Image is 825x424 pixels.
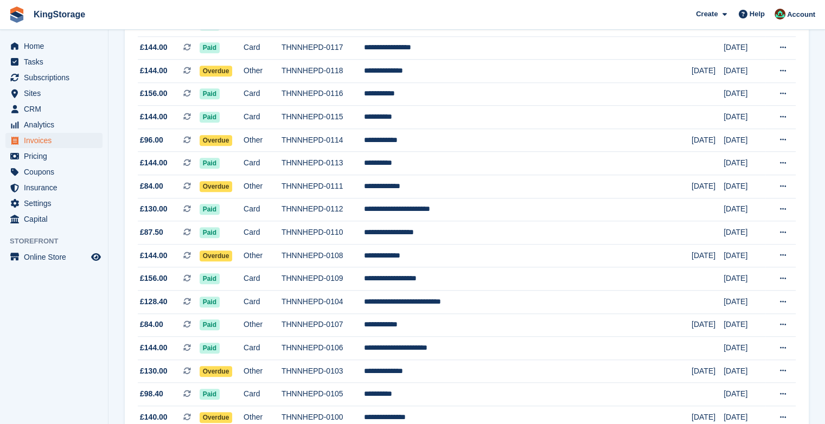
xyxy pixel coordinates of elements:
[724,244,765,267] td: [DATE]
[244,291,282,314] td: Card
[200,297,220,307] span: Paid
[24,70,89,85] span: Subscriptions
[24,249,89,265] span: Online Store
[5,117,103,132] a: menu
[5,164,103,179] a: menu
[244,36,282,60] td: Card
[89,250,103,264] a: Preview store
[200,204,220,215] span: Paid
[5,38,103,54] a: menu
[282,383,364,406] td: THNNHEPD-0105
[244,359,282,383] td: Other
[140,365,168,377] span: £130.00
[200,389,220,400] span: Paid
[24,117,89,132] span: Analytics
[282,221,364,245] td: THNNHEPD-0110
[140,134,163,146] span: £96.00
[24,101,89,117] span: CRM
[140,42,168,53] span: £144.00
[244,175,282,198] td: Other
[282,152,364,175] td: THNNHEPD-0113
[200,319,220,330] span: Paid
[24,133,89,148] span: Invoices
[140,342,168,354] span: £144.00
[282,129,364,152] td: THNNHEPD-0114
[200,273,220,284] span: Paid
[140,65,168,76] span: £144.00
[244,244,282,267] td: Other
[282,244,364,267] td: THNNHEPD-0108
[724,383,765,406] td: [DATE]
[244,337,282,360] td: Card
[787,9,815,20] span: Account
[140,227,163,238] span: £87.50
[9,7,25,23] img: stora-icon-8386f47178a22dfd0bd8f6a31ec36ba5ce8667c1dd55bd0f319d3a0aa187defe.svg
[724,129,765,152] td: [DATE]
[5,196,103,211] a: menu
[244,313,282,337] td: Other
[724,359,765,383] td: [DATE]
[140,157,168,169] span: £144.00
[775,9,785,20] img: John King
[282,313,364,337] td: THNNHEPD-0107
[200,158,220,169] span: Paid
[200,135,233,146] span: Overdue
[282,175,364,198] td: THNNHEPD-0111
[24,54,89,69] span: Tasks
[724,221,765,245] td: [DATE]
[140,273,168,284] span: £156.00
[696,9,718,20] span: Create
[692,60,724,83] td: [DATE]
[724,175,765,198] td: [DATE]
[692,313,724,337] td: [DATE]
[724,291,765,314] td: [DATE]
[282,291,364,314] td: THNNHEPD-0104
[200,343,220,354] span: Paid
[750,9,765,20] span: Help
[724,60,765,83] td: [DATE]
[244,82,282,106] td: Card
[140,181,163,192] span: £84.00
[200,181,233,192] span: Overdue
[282,359,364,383] td: THNNHEPD-0103
[692,359,724,383] td: [DATE]
[200,66,233,76] span: Overdue
[5,101,103,117] a: menu
[24,180,89,195] span: Insurance
[244,106,282,129] td: Card
[140,388,163,400] span: £98.40
[200,227,220,238] span: Paid
[10,236,108,247] span: Storefront
[24,164,89,179] span: Coupons
[5,54,103,69] a: menu
[5,70,103,85] a: menu
[244,198,282,221] td: Card
[724,106,765,129] td: [DATE]
[140,412,168,423] span: £140.00
[24,86,89,101] span: Sites
[244,60,282,83] td: Other
[244,152,282,175] td: Card
[200,42,220,53] span: Paid
[24,196,89,211] span: Settings
[200,88,220,99] span: Paid
[244,383,282,406] td: Card
[5,180,103,195] a: menu
[692,175,724,198] td: [DATE]
[24,38,89,54] span: Home
[724,198,765,221] td: [DATE]
[140,250,168,261] span: £144.00
[140,296,168,307] span: £128.40
[140,88,168,99] span: £156.00
[724,337,765,360] td: [DATE]
[5,86,103,101] a: menu
[200,412,233,423] span: Overdue
[5,133,103,148] a: menu
[724,313,765,337] td: [DATE]
[244,129,282,152] td: Other
[724,82,765,106] td: [DATE]
[692,129,724,152] td: [DATE]
[282,106,364,129] td: THNNHEPD-0115
[200,112,220,123] span: Paid
[29,5,89,23] a: KingStorage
